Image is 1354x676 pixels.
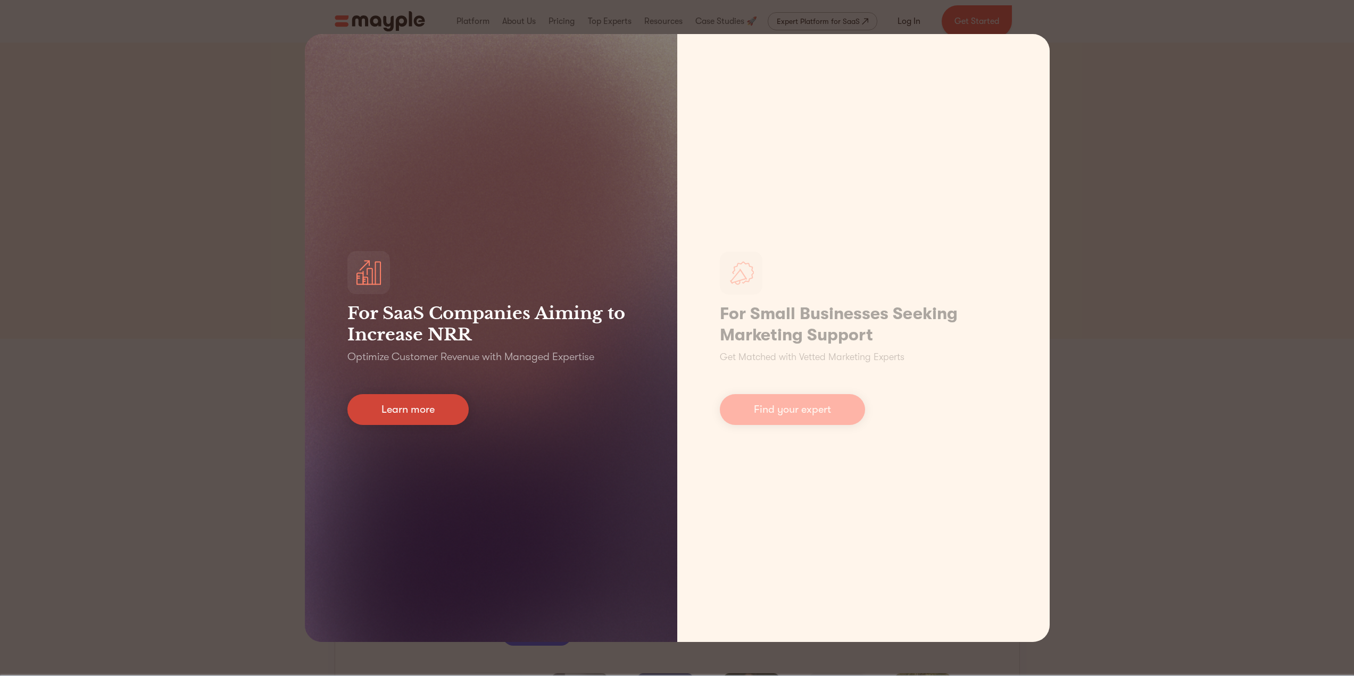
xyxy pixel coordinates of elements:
p: Get Matched with Vetted Marketing Experts [720,350,904,364]
a: Find your expert [720,394,865,425]
a: Learn more [347,394,469,425]
h1: For Small Businesses Seeking Marketing Support [720,303,1007,346]
p: Optimize Customer Revenue with Managed Expertise [347,349,594,364]
h3: For SaaS Companies Aiming to Increase NRR [347,303,635,345]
